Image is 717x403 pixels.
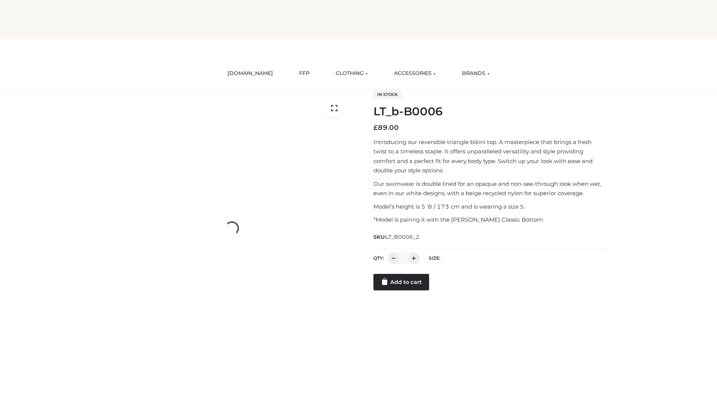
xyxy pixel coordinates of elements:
p: Our swimwear is double lined for an opaque and non-see-through look when wet, even in our white d... [373,179,606,198]
p: Introducing our reversible triangle bikini top. A masterpiece that brings a fresh twist to a time... [373,137,606,175]
span: In stock [373,90,401,99]
label: QTY: [373,255,384,261]
a: [DOMAIN_NAME] [222,65,279,82]
p: *Model is pairing it with the [PERSON_NAME] Classic Bottom [373,215,606,225]
p: Model’s height is 5 ‘8 / 173 cm and is wearing a size S. [373,202,606,212]
a: FFP [294,65,315,82]
a: BRANDS [456,65,495,82]
span: LT_B0006_2 [386,234,419,240]
h1: LT_b-B0006 [373,105,606,118]
span: SKU: [373,232,420,241]
a: ACCESSORIES [388,65,441,82]
a: CLOTHING [330,65,373,82]
bdi: 89.00 [373,124,399,132]
a: Add to cart [373,274,429,290]
label: Size: [429,255,440,261]
span: £ [373,124,378,132]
